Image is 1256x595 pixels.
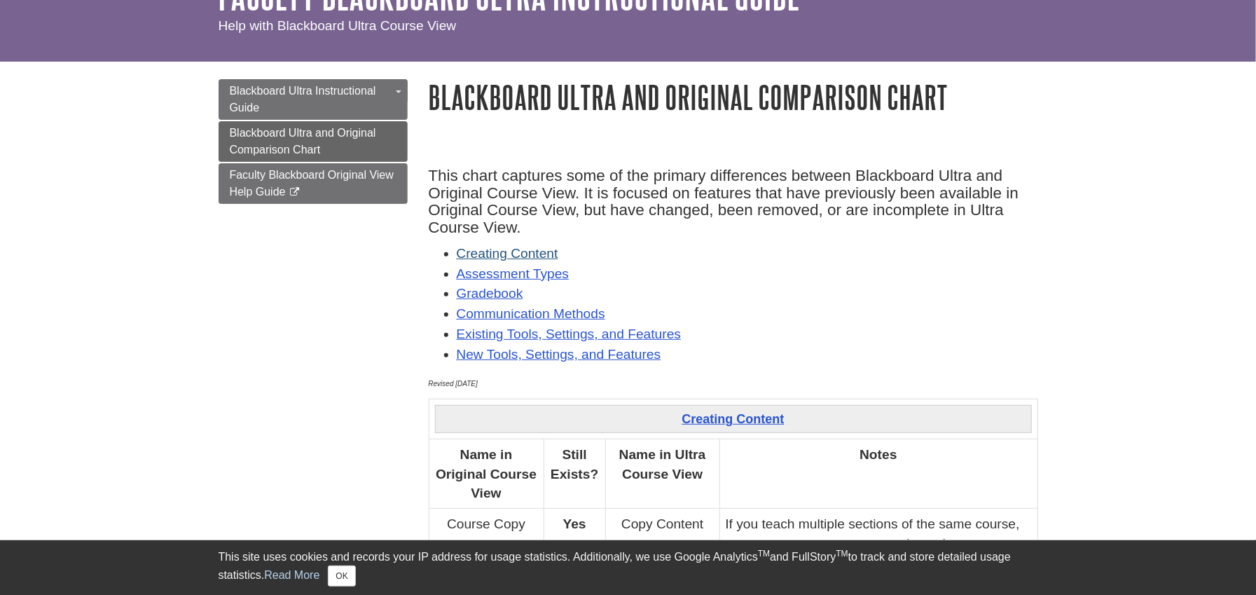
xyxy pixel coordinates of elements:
[429,380,478,388] em: Revised [DATE]
[219,163,408,204] a: Faculty Blackboard Original View Help Guide
[230,169,394,198] span: Faculty Blackboard Original View Help Guide
[551,447,598,481] strong: Still Exists?
[429,167,1038,237] h4: This chart captures some of the primary differences between Blackboard Ultra and Original Course ...
[457,286,523,301] a: Gradebook
[230,85,376,114] span: Blackboard Ultra Instructional Guide
[682,412,785,426] strong: Creating Content
[219,18,457,33] span: Help with Blackboard Ultra Course View
[219,79,408,120] a: Blackboard Ultra Instructional Guide
[860,447,897,462] strong: Notes
[289,188,301,197] i: This link opens in a new window
[457,327,682,341] a: Existing Tools, Settings, and Features
[457,266,570,281] a: Assessment Types
[457,306,605,321] a: Communication Methods
[264,569,319,581] a: Read More
[328,566,355,587] button: Close
[563,517,586,531] strong: Yes
[436,447,537,500] strong: Name in Original Course View
[521,219,525,236] span: .
[836,549,848,559] sup: TM
[457,347,661,362] a: New Tools, Settings, and Features
[619,447,706,481] strong: Name in Ultra Course View
[219,121,408,162] a: Blackboard Ultra and Original Comparison Chart
[219,79,408,204] div: Guide Page Menu
[230,127,376,156] span: Blackboard Ultra and Original Comparison Chart
[758,549,770,559] sup: TM
[457,246,558,261] a: Creating Content
[429,79,1038,115] h1: Blackboard Ultra and Original Comparison Chart
[219,549,1038,587] div: This site uses cookies and records your IP address for usage statistics. Additionally, we use Goo...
